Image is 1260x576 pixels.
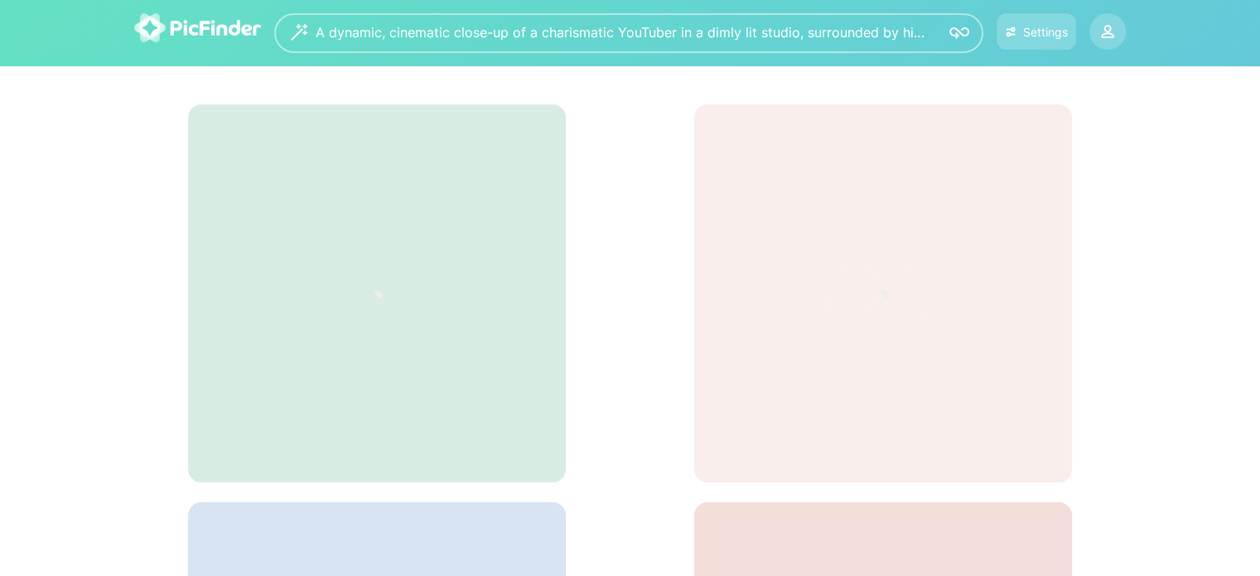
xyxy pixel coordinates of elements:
[949,23,969,43] img: icon-search.svg
[291,24,307,41] img: wizard.svg
[134,13,261,42] img: logo-picfinder-white-transparent.svg
[997,13,1076,50] button: Settings
[1022,25,1067,39] div: Settings
[1006,25,1016,39] img: icon-settings.svg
